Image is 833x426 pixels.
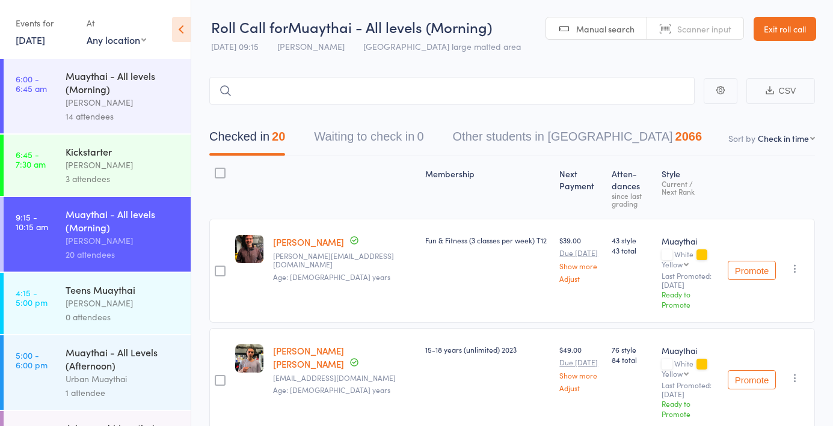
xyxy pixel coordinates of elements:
[559,344,602,392] div: $49.00
[662,381,718,398] small: Last Promoted: [DATE]
[66,386,180,400] div: 1 attendee
[662,180,718,195] div: Current / Next Rank
[66,207,180,234] div: Muaythai - All levels (Morning)
[612,245,652,255] span: 43 total
[209,77,695,105] input: Search by name
[559,249,602,257] small: Due [DATE]
[612,354,652,365] span: 84 total
[87,33,146,46] div: Any location
[4,335,191,410] a: 5:00 -6:00 pmMuaythai - All Levels (Afternoon)Urban Muaythai1 attendee
[66,296,180,310] div: [PERSON_NAME]
[66,145,180,158] div: Kickstarter
[273,272,390,282] span: Age: [DEMOGRAPHIC_DATA] years
[66,158,180,172] div: [PERSON_NAME]
[87,13,146,33] div: At
[16,13,75,33] div: Events for
[559,384,602,392] a: Adjust
[662,398,718,419] div: Ready to Promote
[559,275,602,282] a: Adjust
[758,132,809,144] div: Check in time
[66,172,180,186] div: 3 attendees
[272,130,285,143] div: 20
[453,124,702,156] button: Other students in [GEOGRAPHIC_DATA]2066
[612,192,652,207] div: since last grading
[66,109,180,123] div: 14 attendees
[16,33,45,46] a: [DATE]
[211,17,288,37] span: Roll Call for
[16,288,48,307] time: 4:15 - 5:00 pm
[16,212,48,231] time: 9:15 - 10:15 am
[211,40,259,52] span: [DATE] 09:15
[16,350,48,370] time: 5:00 - 6:00 pm
[662,359,718,377] div: White
[662,370,683,377] div: Yellow
[235,344,263,373] img: image1729763517.png
[746,78,815,104] button: CSV
[662,272,718,289] small: Last Promoted: [DATE]
[16,150,46,169] time: 6:45 - 7:30 am
[273,252,416,269] small: braden.ligertwood@gmail.com
[559,235,602,282] div: $39.00
[66,345,180,372] div: Muaythai - All Levels (Afternoon)
[420,162,555,213] div: Membership
[66,234,180,248] div: [PERSON_NAME]
[363,40,521,52] span: [GEOGRAPHIC_DATA] large matted area
[273,344,344,370] a: [PERSON_NAME] [PERSON_NAME]
[235,235,263,263] img: image1747728738.png
[728,132,755,144] label: Sort by
[66,310,180,324] div: 0 attendees
[576,23,635,35] span: Manual search
[662,250,718,268] div: White
[559,371,602,379] a: Show more
[555,162,607,213] div: Next Payment
[66,69,180,96] div: Muaythai - All levels (Morning)
[559,358,602,367] small: Due [DATE]
[66,372,180,386] div: Urban Muaythai
[4,59,191,133] a: 6:00 -6:45 amMuaythai - All levels (Morning)[PERSON_NAME]14 attendees
[662,235,718,247] div: Muaythai
[4,273,191,334] a: 4:15 -5:00 pmTeens Muaythai[PERSON_NAME]0 attendees
[314,124,423,156] button: Waiting to check in0
[657,162,723,213] div: Style
[675,130,702,143] div: 2066
[754,17,816,41] a: Exit roll call
[559,262,602,270] a: Show more
[4,135,191,196] a: 6:45 -7:30 amKickstarter[PERSON_NAME]3 attendees
[728,261,776,280] button: Promote
[16,74,47,93] time: 6:00 - 6:45 am
[662,289,718,309] div: Ready to Promote
[417,130,423,143] div: 0
[607,162,657,213] div: Atten­dances
[612,344,652,354] span: 76 style
[612,235,652,245] span: 43 style
[662,260,683,268] div: Yellow
[66,96,180,109] div: [PERSON_NAME]
[273,236,344,248] a: [PERSON_NAME]
[277,40,345,52] span: [PERSON_NAME]
[662,344,718,356] div: Muaythai
[677,23,731,35] span: Scanner input
[66,283,180,296] div: Teens Muaythai
[288,17,492,37] span: Muaythai - All levels (Morning)
[425,344,550,354] div: 15-18 years (unlimited) 2023
[273,385,390,395] span: Age: [DEMOGRAPHIC_DATA] years
[425,235,550,245] div: Fun & Fitness (3 classes per week) T12
[4,197,191,272] a: 9:15 -10:15 amMuaythai - All levels (Morning)[PERSON_NAME]20 attendees
[273,374,416,382] small: nargiza@bigpond.com
[209,124,285,156] button: Checked in20
[66,248,180,261] div: 20 attendees
[728,370,776,389] button: Promote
